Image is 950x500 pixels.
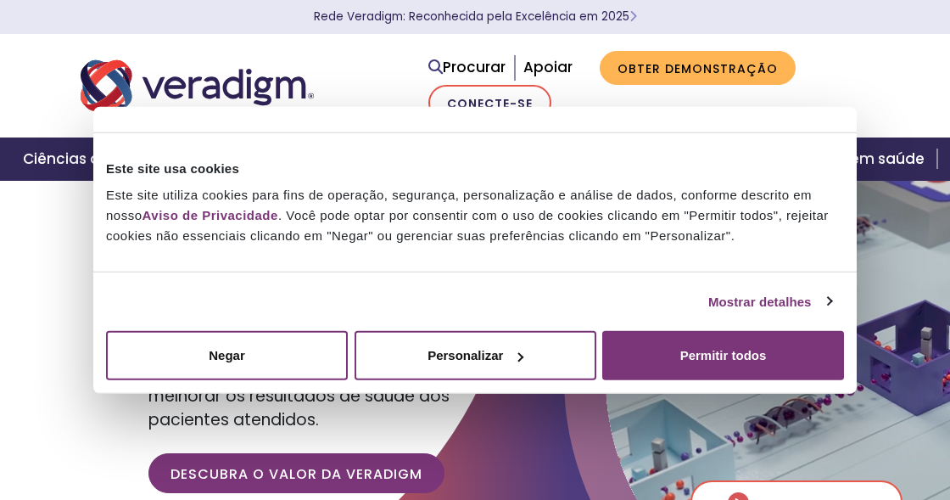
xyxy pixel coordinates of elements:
[106,331,348,380] button: Negar
[314,8,629,25] font: Rede Veradigm: Reconhecida pela Excelência em 2025
[81,58,314,114] img: Logotipo da Veradigm
[209,348,245,362] font: Negar
[314,8,637,25] a: Rede Veradigm: Reconhecida pela Excelência em 2025Saber mais
[443,57,506,77] font: Procurar
[447,95,533,112] font: Conecte-se
[680,348,767,362] font: Permitir todos
[427,348,503,362] font: Personalizar
[600,51,796,85] a: Obter demonstração
[23,149,148,169] font: Ciências da Vida
[142,208,278,222] a: Aviso de Privacidade
[708,291,831,312] a: Mostrar detalhes
[355,331,596,380] button: Personalizar
[708,294,812,308] font: Mostrar detalhes
[617,60,778,77] font: Obter demonstração
[602,331,844,380] button: Permitir todos
[106,208,829,243] font: . Você pode optar por consentir com o uso de cookies clicando em "Permitir todos", rejeitar cooki...
[629,8,637,25] span: Saber mais
[106,188,812,222] font: Este site utiliza cookies para fins de operação, segurança, personalização e análise de dados, co...
[106,160,239,175] font: Este site usa cookies
[706,149,925,169] font: Fornecedores de TI em saúde
[148,453,444,494] a: Descubra o valor da Veradigm
[523,57,573,77] a: Apoiar
[170,464,422,484] font: Descubra o valor da Veradigm
[428,85,551,121] a: Conecte-se
[13,138,163,181] a: Ciências da Vida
